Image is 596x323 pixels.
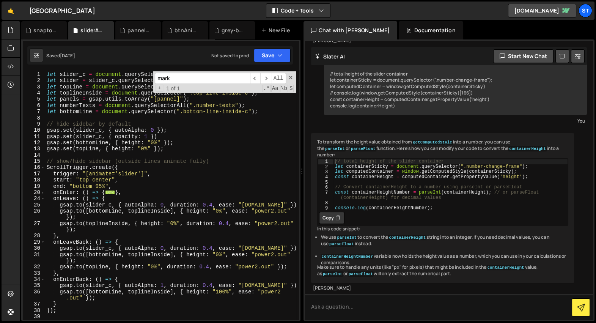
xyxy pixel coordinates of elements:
a: 🤙 [2,2,20,20]
button: Start new chat [493,49,554,63]
div: 32 [23,264,45,270]
div: 9 [23,121,45,127]
div: 3 [23,84,45,90]
code: containerHeight [388,235,426,240]
span: ​ [260,73,271,84]
div: [GEOGRAPHIC_DATA] [29,6,95,15]
span: 1 of 1 [163,85,183,91]
div: grey-bg-big-text.js [222,27,246,34]
div: 7 [23,109,45,115]
div: sliderAnimation.js [80,27,105,34]
div: 24 [23,195,45,202]
div: 29 [23,239,45,245]
div: [PERSON_NAME] [313,38,572,44]
div: 19 [23,183,45,189]
div: 5 [23,96,45,102]
div: 27 [23,221,45,233]
li: We use to convert the string into an integer. If you need decimal values, you can use instead. [321,234,568,247]
div: To transform the height value obtained from into a number, you can use the or function. Here's ho... [311,133,574,283]
div: 6 [23,102,45,109]
div: 16 [23,164,45,170]
code: containerHeightNumber [321,254,374,259]
div: You [326,117,585,125]
div: 18 [23,177,45,183]
div: 8 [318,200,333,206]
div: 37 [23,301,45,307]
code: containerHeight [508,146,547,151]
span: Search In Selection [289,85,294,92]
div: 2 [318,164,333,169]
div: 31 [23,252,45,264]
code: parseInt [336,235,357,240]
span: RegExp Search [263,85,270,92]
code: parseInt [322,271,343,277]
div: 9 [318,206,333,211]
div: 12 [23,140,45,146]
button: Save [254,49,291,62]
div: snapto.js [33,27,58,34]
code: parseFloat [348,271,374,277]
div: 10 [23,127,45,133]
div: [PERSON_NAME] [313,285,572,291]
div: 17 [23,171,45,177]
div: 4 [318,175,333,180]
div: 6 [318,185,333,190]
div: Documentation [399,21,463,39]
li: variable now holds the height value as a number, which you can use in your calculations or compar... [321,253,568,266]
a: St [579,4,592,17]
span: ​ [250,73,261,84]
span: Whole Word Search [280,85,288,92]
div: 25 [23,202,45,208]
div: Saved [46,52,75,59]
span: Toggle Replace mode [156,85,164,91]
div: 33 [23,270,45,276]
div: pannelAnimation.js [127,27,152,34]
div: 4 [23,90,45,96]
div: btnAnimation.js [175,27,199,34]
div: 20 [23,189,45,195]
div: 7 [318,190,333,200]
button: Code + Tools [266,4,330,17]
div: [DATE] [60,52,75,59]
span: Alt-Enter [271,73,286,84]
button: Copy [319,212,344,224]
div: 2 [23,77,45,84]
div: 11 [23,134,45,140]
a: [DOMAIN_NAME] [508,4,576,17]
div: 34 [23,276,45,282]
div: 30 [23,245,45,251]
code: parseFloat [350,146,376,151]
h2: Slater AI [315,53,345,60]
span: ... [105,190,115,194]
div: New File [261,27,293,34]
div: 26 [23,208,45,221]
div: 8 [23,115,45,121]
div: 36 [23,289,45,301]
code: containerHeight [487,265,525,270]
code: parseFloat [329,241,355,247]
input: Search for [155,73,250,84]
div: 39 [23,314,45,320]
div: 15 [23,158,45,164]
div: 28 [23,233,45,239]
div: how do i transform this into a number // total height of the slider container let containerSticky... [324,52,587,115]
span: CaseSensitive Search [271,85,279,92]
div: 13 [23,146,45,152]
div: 14 [23,152,45,158]
div: 1 [23,71,45,77]
code: parseInt [324,146,346,151]
code: getComputedStyle [412,140,453,145]
div: Chat with [PERSON_NAME] [304,21,398,39]
div: 5 [318,180,333,185]
div: 1 [318,159,333,164]
div: 35 [23,282,45,288]
div: 38 [23,307,45,314]
div: 3 [318,169,333,175]
div: Not saved to prod [211,52,249,59]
